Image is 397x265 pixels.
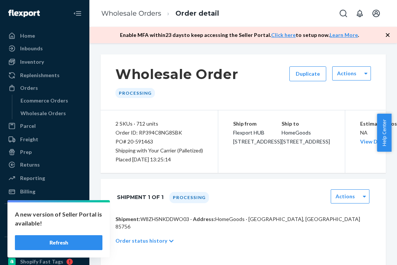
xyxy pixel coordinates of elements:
[70,6,85,21] button: Close Navigation
[20,58,44,66] div: Inventory
[336,193,355,200] label: Actions
[369,6,384,21] button: Open account menu
[117,189,163,205] h1: Shipment 1 of 1
[377,114,391,152] button: Help Center
[17,95,85,107] a: Ecommerce Orders
[360,138,392,145] a: View Details
[20,97,68,104] div: Ecommerce Orders
[115,155,203,164] div: Placed [DATE] 13:25:14
[175,9,219,18] a: Order detail
[115,146,203,155] p: Shipping with Your Carrier (Palletized)
[4,133,85,145] a: Freight
[233,119,282,128] p: Ship from
[4,159,85,171] a: Returns
[20,84,38,92] div: Orders
[120,31,359,39] p: Enable MFA within 23 days to keep accessing the Seller Portal. to setup now. .
[15,210,102,228] p: A new version of Seller Portal is available!
[352,6,367,21] button: Open notifications
[4,186,85,198] a: Billing
[115,137,203,146] div: PO# 20-591463
[4,30,85,42] a: Home
[4,146,85,158] a: Prep
[4,225,85,234] a: Add Integration
[20,136,38,143] div: Freight
[20,72,60,79] div: Replenishments
[4,210,85,222] button: Integrations
[20,122,36,130] div: Parcel
[282,119,330,128] p: Ship to
[4,69,85,81] a: Replenishments
[115,88,155,98] div: Processing
[20,148,32,156] div: Prep
[4,56,85,68] a: Inventory
[169,192,209,203] div: Processing
[337,70,356,77] label: Actions
[233,129,282,145] span: Flexport HUB [STREET_ADDRESS]
[115,215,371,230] p: W8ZHSNKDDWO03 · HomeGoods · [GEOGRAPHIC_DATA], [GEOGRAPHIC_DATA] 85756
[289,66,326,81] button: Duplicate
[4,42,85,54] a: Inbounds
[4,120,85,132] a: Parcel
[330,32,358,38] a: Learn More
[115,119,203,128] div: 2 SKUs · 712 units
[20,32,35,40] div: Home
[271,32,296,38] a: Click here
[115,128,203,137] div: Order ID: RP394C8NG8SBK
[20,188,35,195] div: Billing
[20,110,66,117] div: Wholesale Orders
[95,3,225,25] ol: breadcrumbs
[101,9,161,18] a: Wholesale Orders
[20,45,43,52] div: Inbounds
[282,129,330,145] span: HomeGoods [STREET_ADDRESS]
[4,243,85,255] button: Fast Tags
[4,82,85,94] a: Orders
[115,216,140,222] span: Shipment:
[15,235,102,250] button: Refresh
[336,6,351,21] button: Open Search Box
[115,237,167,245] p: Order status history
[4,172,85,184] a: Reporting
[193,216,215,222] span: Address:
[20,174,45,182] div: Reporting
[17,107,85,119] a: Wholesale Orders
[115,66,238,82] h1: Wholesale Order
[20,161,40,168] div: Returns
[8,10,40,17] img: Flexport logo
